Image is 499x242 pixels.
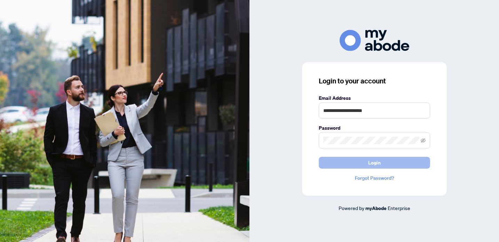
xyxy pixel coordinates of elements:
[365,204,387,212] a: myAbode
[340,30,409,51] img: ma-logo
[368,157,381,168] span: Login
[319,124,430,132] label: Password
[339,205,364,211] span: Powered by
[319,94,430,102] label: Email Address
[421,138,426,143] span: eye-invisible
[319,174,430,182] a: Forgot Password?
[319,76,430,86] h3: Login to your account
[319,157,430,169] button: Login
[388,205,410,211] span: Enterprise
